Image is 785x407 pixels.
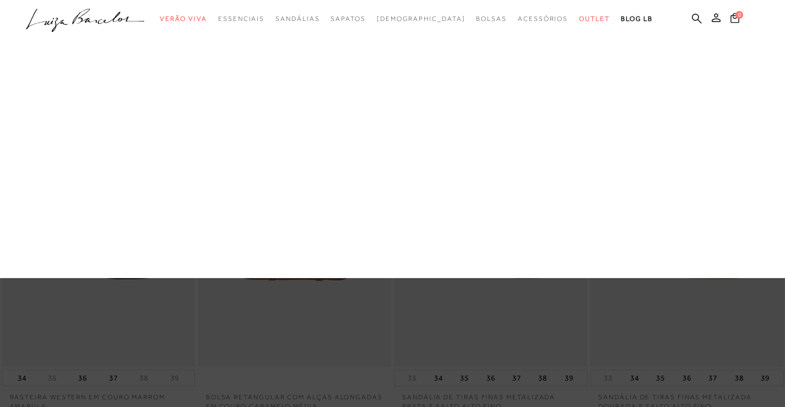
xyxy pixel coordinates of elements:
[377,9,465,29] a: noSubCategoriesText
[218,15,264,23] span: Essenciais
[160,9,207,29] a: categoryNavScreenReaderText
[518,9,568,29] a: categoryNavScreenReaderText
[377,15,465,23] span: [DEMOGRAPHIC_DATA]
[518,15,568,23] span: Acessórios
[275,9,320,29] a: categoryNavScreenReaderText
[331,15,365,23] span: Sapatos
[727,12,743,27] button: 0
[621,9,653,29] a: BLOG LB
[579,15,610,23] span: Outlet
[331,9,365,29] a: categoryNavScreenReaderText
[621,15,653,23] span: BLOG LB
[160,15,207,23] span: Verão Viva
[476,15,507,23] span: Bolsas
[218,9,264,29] a: categoryNavScreenReaderText
[735,11,743,19] span: 0
[476,9,507,29] a: categoryNavScreenReaderText
[275,15,320,23] span: Sandálias
[579,9,610,29] a: categoryNavScreenReaderText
